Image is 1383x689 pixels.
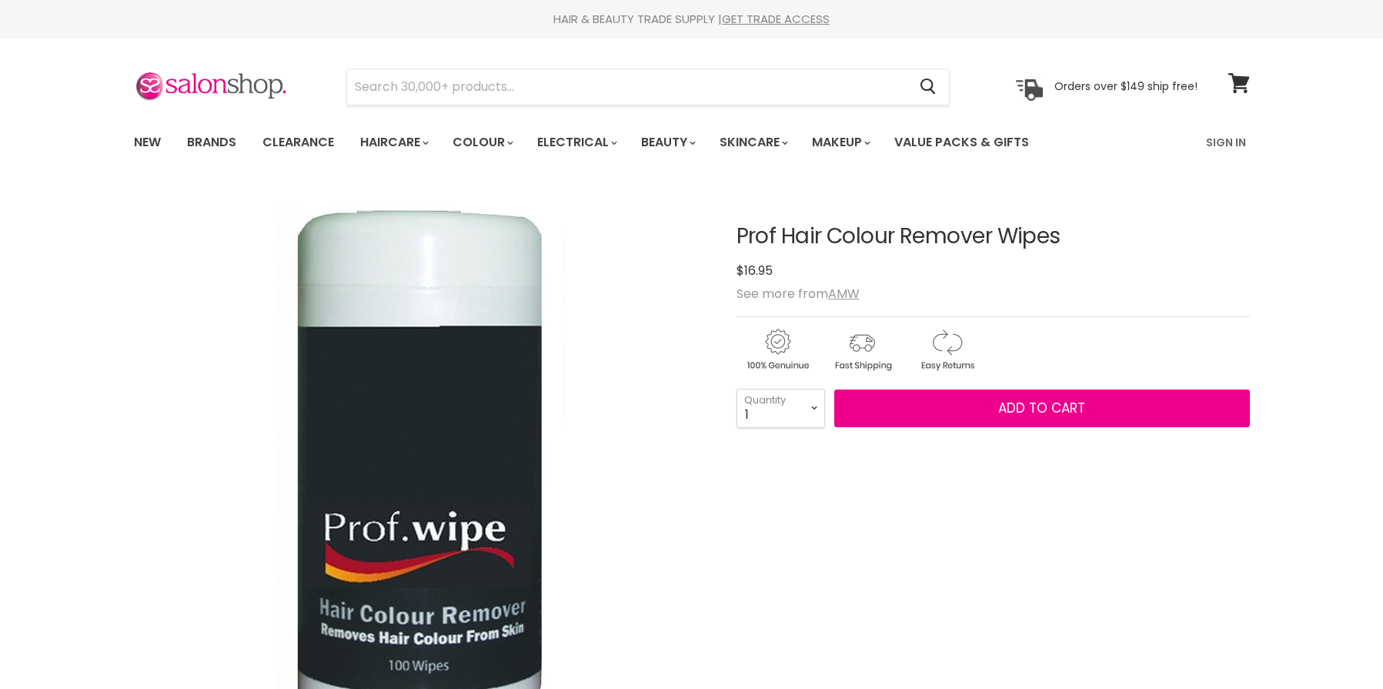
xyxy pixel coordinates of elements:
button: Add to cart [834,390,1250,428]
a: Beauty [630,126,705,159]
a: Skincare [708,126,797,159]
a: New [122,126,172,159]
input: Search [347,69,908,105]
nav: Main [115,120,1269,165]
a: GET TRADE ACCESS [722,11,830,27]
a: Value Packs & Gifts [883,126,1041,159]
img: returns.gif [906,326,987,373]
form: Product [346,69,950,105]
img: genuine.gif [737,326,818,373]
a: Haircare [349,126,438,159]
select: Quantity [737,389,825,427]
p: Orders over $149 ship free! [1054,79,1198,93]
div: HAIR & BEAUTY TRADE SUPPLY | [115,12,1269,27]
img: shipping.gif [821,326,903,373]
a: Colour [441,126,523,159]
a: Sign In [1197,126,1255,159]
span: Add to cart [998,399,1085,417]
h1: Prof Hair Colour Remover Wipes [737,225,1250,249]
a: Makeup [800,126,880,159]
span: See more from [737,285,860,303]
a: Clearance [251,126,346,159]
a: Electrical [526,126,626,159]
a: Brands [175,126,248,159]
a: AMW [828,285,860,303]
button: Search [908,69,949,105]
ul: Main menu [122,120,1119,165]
span: $16.95 [737,262,773,279]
